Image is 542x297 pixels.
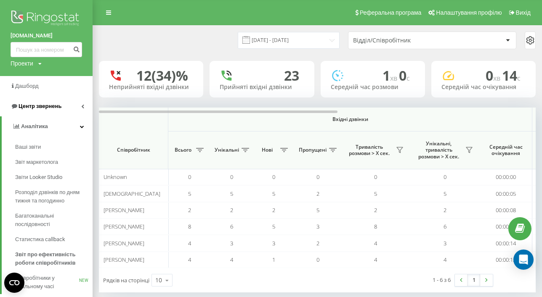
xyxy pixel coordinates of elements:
[374,256,377,263] span: 4
[316,256,319,263] span: 0
[188,206,191,214] span: 2
[230,173,233,181] span: 0
[230,239,233,247] span: 3
[272,190,275,197] span: 5
[188,190,191,197] span: 5
[11,8,82,29] img: Ringostat logo
[188,256,191,263] span: 4
[215,147,239,153] span: Унікальні
[15,232,93,247] a: Статистика callback
[502,66,521,84] span: 14
[190,116,510,123] span: Вхідні дзвінки
[480,252,532,268] td: 00:00:12
[15,188,88,205] span: Розподіл дзвінків по дням тижня та погодинно
[272,239,275,247] span: 3
[480,185,532,202] td: 00:00:05
[360,9,422,16] span: Реферальна програма
[444,239,446,247] span: 3
[11,59,33,68] div: Проекти
[272,256,275,263] span: 1
[513,250,534,270] div: Open Intercom Messenger
[15,247,93,271] a: Звіт про ефективність роботи співробітників
[15,155,93,170] a: Звіт маркетолога
[406,74,410,83] span: c
[103,276,149,284] span: Рядків на сторінці
[15,212,88,229] span: Багатоканальні послідовності
[493,74,502,83] span: хв
[468,274,480,286] a: 1
[15,274,79,291] span: Співробітники у реальному часі
[188,173,191,181] span: 0
[517,74,521,83] span: c
[104,190,160,197] span: [DEMOGRAPHIC_DATA]
[188,223,191,230] span: 8
[21,123,48,129] span: Аналiтика
[15,158,58,166] span: Звіт маркетолога
[11,42,82,57] input: Пошук за номером
[220,84,304,91] div: Прийняті вхідні дзвінки
[486,144,526,157] span: Середній час очікування
[136,68,188,84] div: 12 (34)%
[230,206,233,214] span: 2
[15,83,39,89] span: Дашборд
[383,66,399,84] span: 1
[374,239,377,247] span: 4
[15,173,62,181] span: Звіти Looker Studio
[516,9,531,16] span: Вихід
[230,223,233,230] span: 6
[331,84,415,91] div: Середній час розмови
[441,84,526,91] div: Середній час очікування
[444,173,446,181] span: 0
[15,250,88,267] span: Звіт про ефективність роботи співробітників
[2,116,93,137] a: Аналiтика
[104,206,144,214] span: [PERSON_NAME]
[353,37,454,44] div: Відділ/Співробітник
[104,173,127,181] span: Unknown
[480,218,532,235] td: 00:00:06
[104,239,144,247] span: [PERSON_NAME]
[230,190,233,197] span: 5
[444,190,446,197] span: 5
[436,9,502,16] span: Налаштування профілю
[299,147,327,153] span: Пропущені
[15,143,41,151] span: Ваші звіти
[272,173,275,181] span: 0
[480,235,532,251] td: 00:00:14
[11,32,82,40] a: [DOMAIN_NAME]
[15,139,93,155] a: Ваші звіти
[374,190,377,197] span: 5
[4,273,24,293] button: Open CMP widget
[316,173,319,181] span: 0
[480,202,532,218] td: 00:00:08
[444,206,446,214] span: 2
[374,206,377,214] span: 2
[433,276,451,284] div: 1 - 6 з 6
[444,256,446,263] span: 4
[19,103,61,109] span: Центр звернень
[316,190,319,197] span: 2
[390,74,399,83] span: хв
[257,147,278,153] span: Нові
[15,235,65,244] span: Статистика callback
[155,276,162,284] div: 10
[345,144,393,157] span: Тривалість розмови > Х сек.
[399,66,410,84] span: 0
[173,147,194,153] span: Всього
[15,170,93,185] a: Звіти Looker Studio
[486,66,502,84] span: 0
[374,223,377,230] span: 8
[316,206,319,214] span: 5
[15,271,93,294] a: Співробітники у реальному часіNEW
[230,256,233,263] span: 4
[15,185,93,208] a: Розподіл дзвінків по дням тижня та погодинно
[188,239,191,247] span: 4
[104,256,144,263] span: [PERSON_NAME]
[104,223,144,230] span: [PERSON_NAME]
[316,239,319,247] span: 2
[414,140,463,160] span: Унікальні, тривалість розмови > Х сек.
[444,223,446,230] span: 6
[480,169,532,185] td: 00:00:00
[374,173,377,181] span: 0
[272,206,275,214] span: 2
[106,147,161,153] span: Співробітник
